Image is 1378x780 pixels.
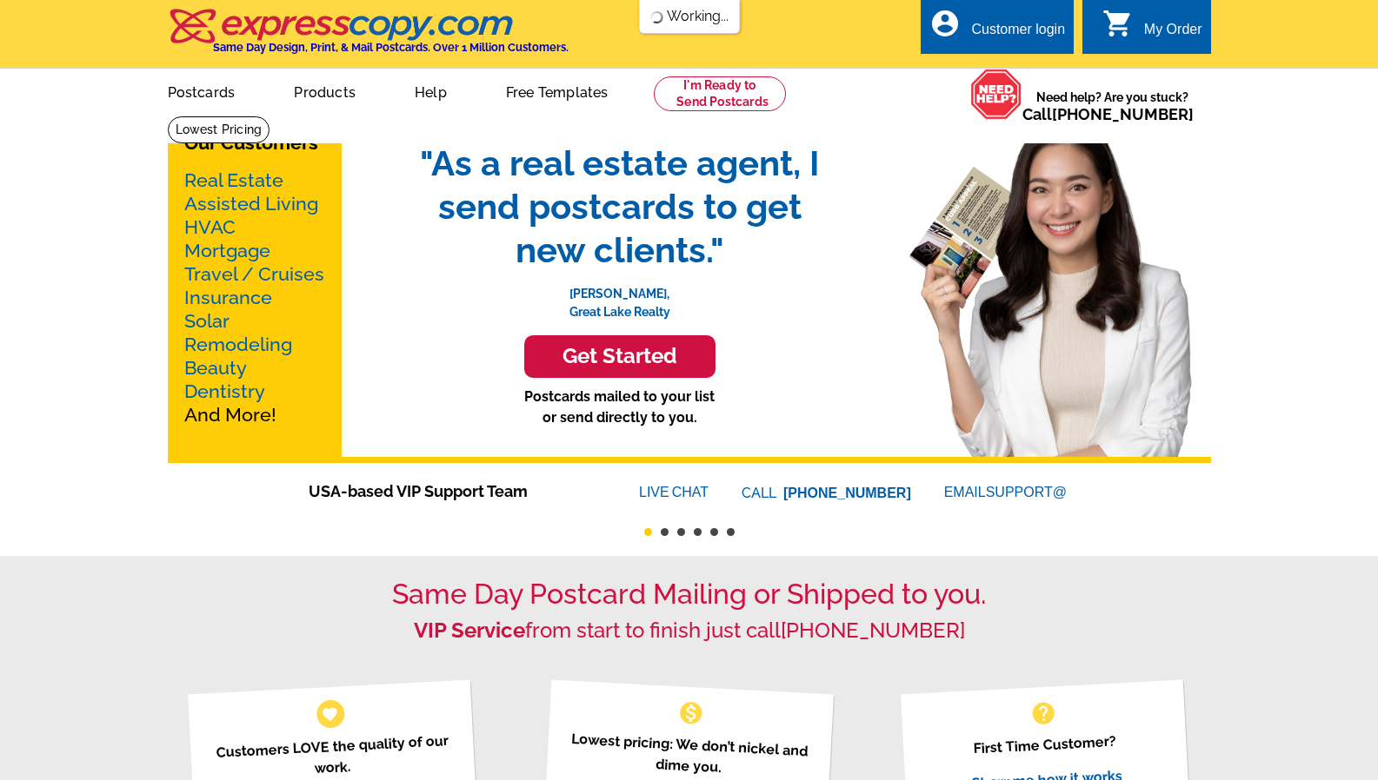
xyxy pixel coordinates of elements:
h4: Same Day Design, Print, & Mail Postcards. Over 1 Million Customers. [213,41,569,54]
p: [PERSON_NAME], Great Lake Realty [403,272,837,321]
a: Help [387,70,475,111]
i: account_circle [929,8,961,39]
button: 1 of 6 [644,528,652,536]
div: My Order [1144,22,1202,46]
span: favorite [321,704,339,723]
span: Need help? Are you stuck? [1022,89,1202,123]
button: 4 of 6 [694,528,702,536]
img: loading... [649,10,663,24]
a: Dentistry [184,380,265,402]
a: account_circle Customer login [929,19,1065,41]
font: SUPPORT@ [986,482,1069,503]
p: First Time Customer? [922,728,1168,762]
p: And More! [184,169,325,426]
h1: Same Day Postcard Mailing or Shipped to you. [168,578,1211,611]
h2: from start to finish just call [168,618,1211,644]
a: shopping_cart My Order [1102,19,1202,41]
a: Products [266,70,383,111]
strong: VIP Service [414,618,525,643]
a: Free Templates [478,70,636,111]
span: help [1029,699,1057,727]
button: 5 of 6 [710,528,718,536]
span: "As a real estate agent, I send postcards to get new clients." [403,142,837,272]
a: Solar [184,310,230,332]
i: shopping_cart [1102,8,1134,39]
button: 3 of 6 [677,528,685,536]
span: Call [1022,105,1194,123]
h3: Get Started [546,344,694,369]
p: Postcards mailed to your list or send directly to you. [403,387,837,428]
a: Get Started [403,335,837,378]
a: Mortgage [184,240,270,261]
a: Postcards [140,70,263,111]
button: 2 of 6 [661,528,669,536]
a: Same Day Design, Print, & Mail Postcards. Over 1 Million Customers. [168,21,569,54]
a: Remodeling [184,334,292,355]
a: Travel / Cruises [184,263,324,285]
a: [PHONE_NUMBER] [1052,105,1194,123]
img: help [970,69,1022,120]
a: HVAC [184,216,236,238]
a: Assisted Living [184,193,318,215]
a: Real Estate [184,169,283,191]
a: [PHONE_NUMBER] [781,618,965,643]
font: LIVE [639,482,672,503]
button: 6 of 6 [727,528,735,536]
span: USA-based VIP Support Team [309,479,587,503]
a: Insurance [184,287,272,308]
a: Beauty [184,357,247,379]
div: Customer login [971,22,1065,46]
font: CALL [742,483,779,504]
a: LIVECHAT [639,485,709,499]
a: [PHONE_NUMBER] [783,486,911,500]
a: EMAILSUPPORT@ [944,485,1069,499]
span: monetization_on [677,699,705,727]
